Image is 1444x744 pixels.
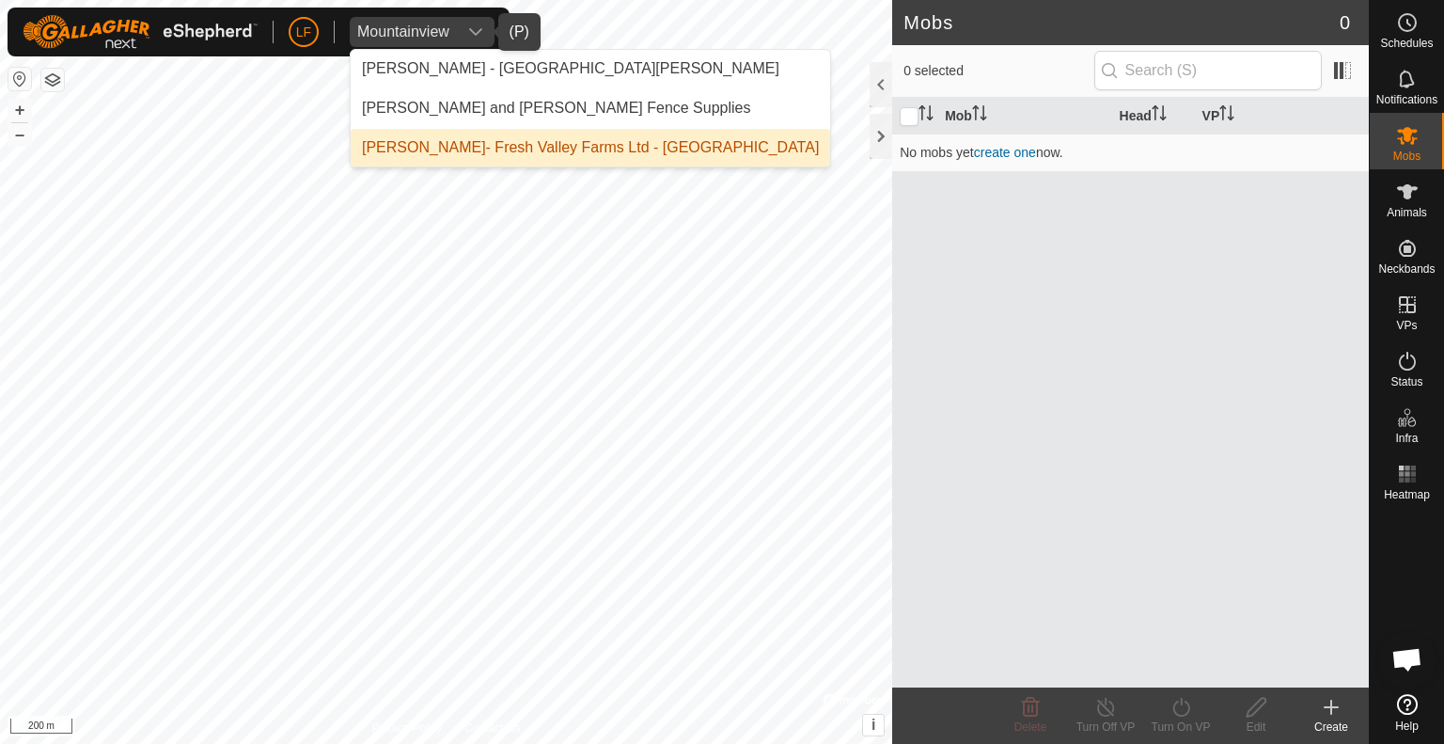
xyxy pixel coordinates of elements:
span: 0 selected [903,61,1093,81]
span: Status [1390,376,1422,388]
span: i [871,717,875,733]
div: Mountainview [357,24,449,40]
a: create one [974,145,1036,160]
li: Mountainview [351,129,830,166]
span: Heatmap [1384,489,1430,500]
span: Help [1395,720,1419,732]
span: LF [296,23,311,42]
a: Contact Us [464,720,520,736]
li: East Wendland [351,50,830,87]
span: Neckbands [1378,263,1435,275]
div: [PERSON_NAME] and [PERSON_NAME] Fence Supplies [362,97,751,119]
input: Search (S) [1094,51,1322,90]
span: 0 [1340,8,1350,37]
th: VP [1195,98,1369,135]
button: Map Layers [41,69,64,91]
div: Turn Off VP [1068,719,1143,736]
div: [PERSON_NAME] - [GEOGRAPHIC_DATA][PERSON_NAME] [362,57,779,80]
span: Mountainview [350,17,457,47]
h2: Mobs [903,11,1340,34]
button: Reset Map [8,68,31,90]
a: Help [1370,687,1444,739]
div: Turn On VP [1143,719,1218,736]
span: Schedules [1380,38,1433,49]
div: [PERSON_NAME]- Fresh Valley Farms Ltd - [GEOGRAPHIC_DATA] [362,136,819,159]
p-sorticon: Activate to sort [918,108,934,123]
div: dropdown trigger [457,17,494,47]
div: Open chat [1379,631,1436,688]
th: Mob [937,98,1111,135]
button: – [8,123,31,146]
a: Privacy Policy [372,720,443,736]
li: Okanagan Fence Supplies [351,89,830,127]
th: Head [1112,98,1195,135]
span: Mobs [1393,150,1420,162]
p-sorticon: Activate to sort [972,108,987,123]
img: Gallagher Logo [23,15,258,49]
p-sorticon: Activate to sort [1152,108,1167,123]
p-sorticon: Activate to sort [1219,108,1234,123]
div: Edit [1218,719,1294,736]
div: Create [1294,719,1369,736]
td: No mobs yet now. [892,134,1369,171]
button: + [8,99,31,121]
span: Animals [1387,207,1427,218]
span: Delete [1014,720,1047,734]
ul: Option List [351,50,830,166]
span: Infra [1395,433,1418,444]
span: Notifications [1376,94,1437,105]
button: i [863,715,884,736]
span: VPs [1396,320,1417,331]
